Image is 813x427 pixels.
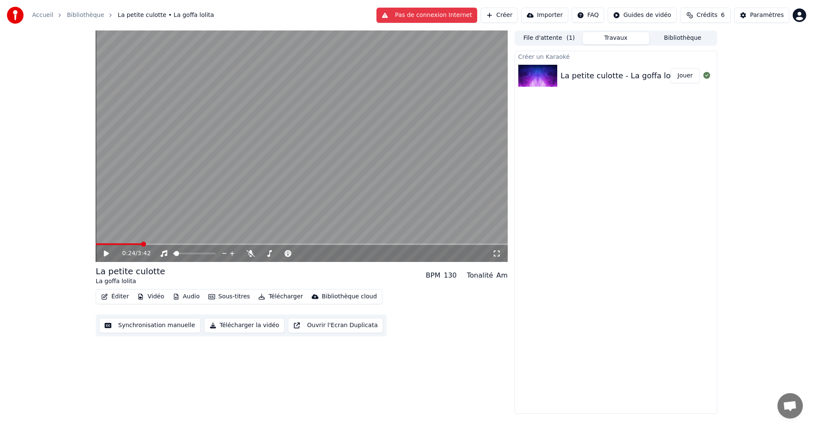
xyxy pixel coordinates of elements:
[481,8,518,23] button: Créer
[697,11,717,19] span: Crédits
[322,292,377,301] div: Bibliothèque cloud
[521,8,568,23] button: Importer
[376,8,477,23] button: Pas de connexion Internet
[467,270,493,281] div: Tonalité
[444,270,457,281] div: 130
[118,11,214,19] span: La petite culotte • La goffa lolita
[122,249,135,258] span: 0:24
[426,270,440,281] div: BPM
[680,8,731,23] button: Crédits6
[134,291,167,303] button: Vidéo
[32,11,53,19] a: Accueil
[572,8,604,23] button: FAQ
[7,7,24,24] img: youka
[750,11,784,19] div: Paramètres
[67,11,104,19] a: Bibliothèque
[169,291,203,303] button: Audio
[516,32,583,44] button: File d'attente
[608,8,677,23] button: Guides de vidéo
[32,11,214,19] nav: breadcrumb
[649,32,716,44] button: Bibliothèque
[96,277,165,286] div: La goffa lolita
[583,32,650,44] button: Travaux
[255,291,306,303] button: Télécharger
[777,393,803,419] div: Ouvrir le chat
[567,34,575,42] span: ( 1 )
[96,265,165,277] div: La petite culotte
[496,270,508,281] div: Am
[721,11,725,19] span: 6
[205,291,254,303] button: Sous-titres
[561,70,683,82] div: La petite culotte - La goffa lolita
[98,291,132,303] button: Éditer
[138,249,151,258] span: 3:42
[515,51,717,61] div: Créer un Karaoké
[734,8,789,23] button: Paramètres
[122,249,143,258] div: /
[204,318,285,333] button: Télécharger la vidéo
[288,318,383,333] button: Ouvrir l'Ecran Duplicata
[670,68,700,83] button: Jouer
[99,318,201,333] button: Synchronisation manuelle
